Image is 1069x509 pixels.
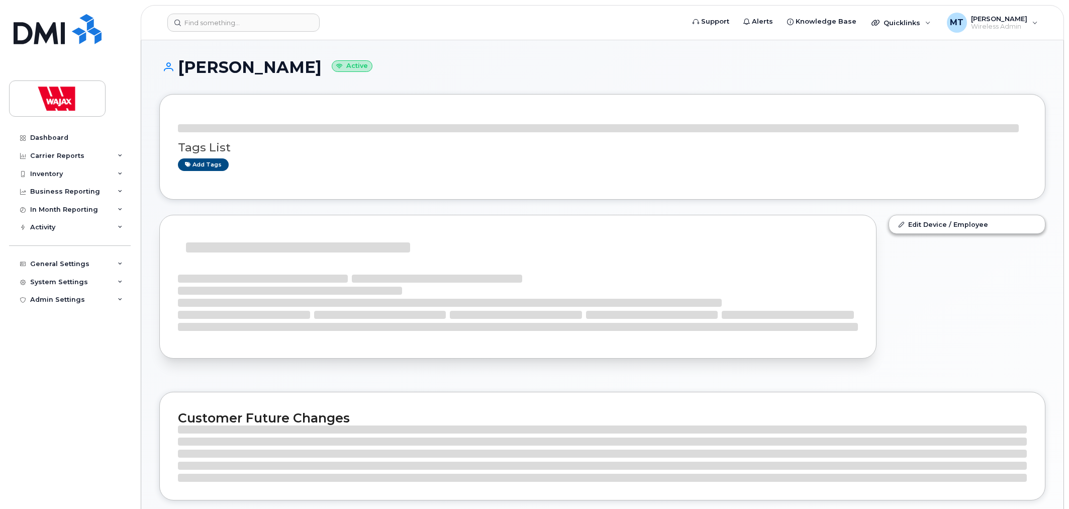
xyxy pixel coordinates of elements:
a: Add tags [178,158,229,171]
h1: [PERSON_NAME] [159,58,1045,76]
small: Active [332,60,372,72]
h3: Tags List [178,141,1027,154]
h2: Customer Future Changes [178,410,1027,426]
a: Edit Device / Employee [889,215,1045,233]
